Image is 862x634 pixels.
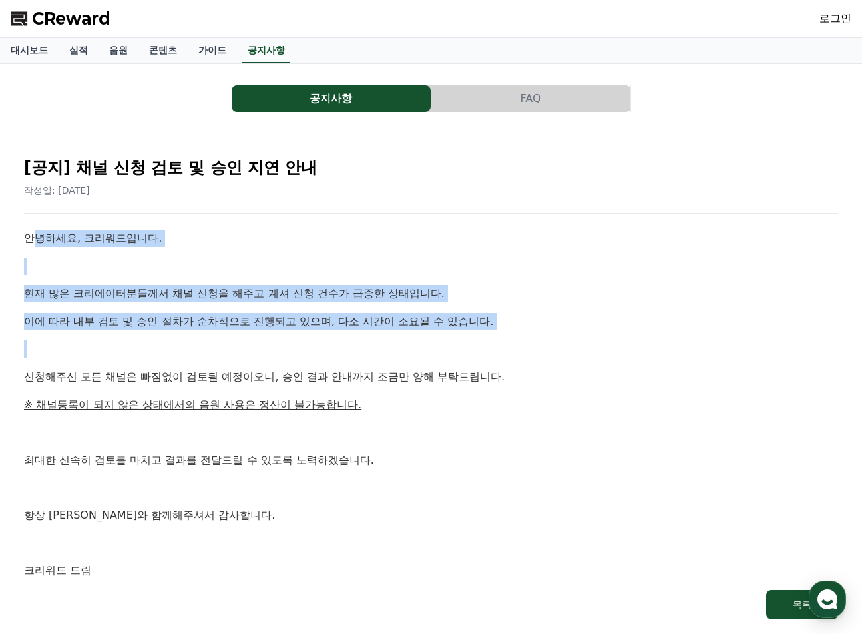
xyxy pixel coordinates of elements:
a: 로그인 [819,11,851,27]
p: 안녕하세요, 크리워드입니다. [24,230,838,247]
button: 목록 [766,590,838,619]
a: 목록 [24,590,838,619]
span: 작성일: [DATE] [24,185,90,196]
h2: [공지] 채널 신청 검토 및 승인 지연 안내 [24,157,838,178]
a: 설정 [172,422,256,456]
a: 실적 [59,38,99,63]
p: 이에 따라 내부 검토 및 승인 절차가 순차적으로 진행되고 있으며, 다소 시간이 소요될 수 있습니다. [24,313,838,330]
div: 목록 [793,598,811,611]
u: ※ 채널등록이 되지 않은 상태에서의 음원 사용은 정산이 불가능합니다. [24,398,361,411]
p: 크리워드 드림 [24,562,838,579]
a: 공지사항 [242,38,290,63]
span: 홈 [42,442,50,453]
a: FAQ [431,85,631,112]
span: CReward [32,8,110,29]
span: 대화 [122,443,138,454]
span: 설정 [206,442,222,453]
a: CReward [11,8,110,29]
a: 대화 [88,422,172,456]
button: 공지사항 [232,85,431,112]
a: 가이드 [188,38,237,63]
a: 콘텐츠 [138,38,188,63]
p: 현재 많은 크리에이터분들께서 채널 신청을 해주고 계셔 신청 건수가 급증한 상태입니다. [24,285,838,302]
a: 홈 [4,422,88,456]
p: 항상 [PERSON_NAME]와 함께해주셔서 감사합니다. [24,507,838,524]
a: 음원 [99,38,138,63]
p: 신청해주신 모든 채널은 빠짐없이 검토될 예정이오니, 승인 결과 안내까지 조금만 양해 부탁드립니다. [24,368,838,386]
p: 최대한 신속히 검토를 마치고 결과를 전달드릴 수 있도록 노력하겠습니다. [24,452,838,469]
button: FAQ [431,85,630,112]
